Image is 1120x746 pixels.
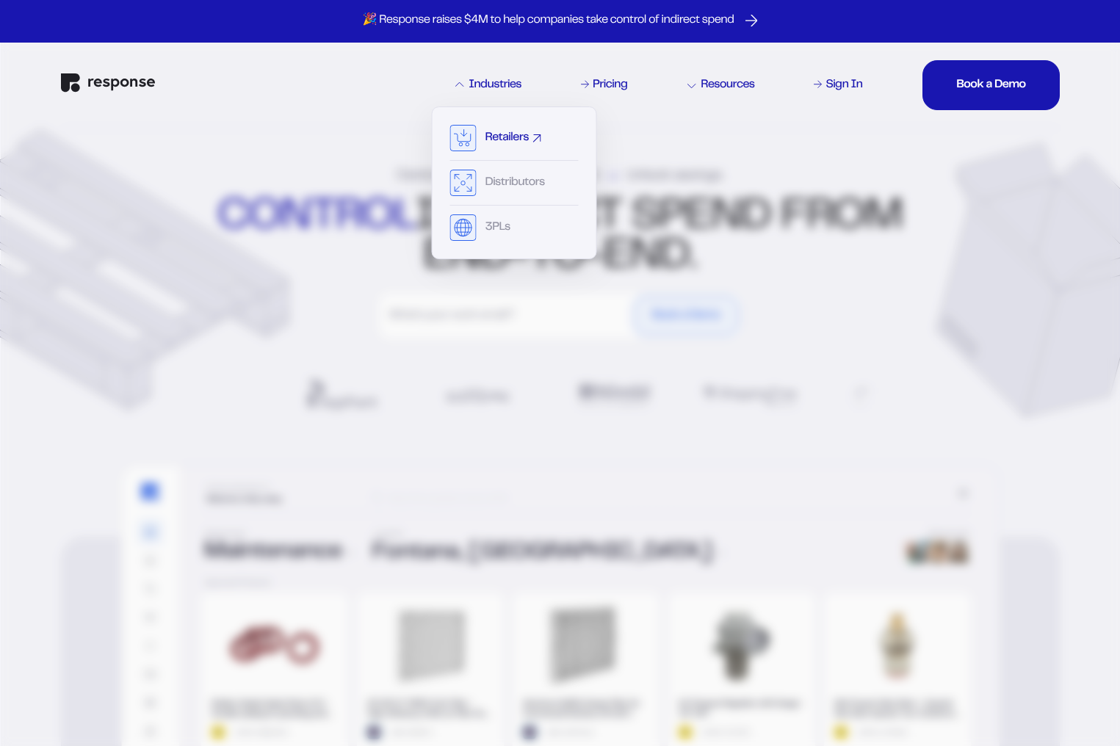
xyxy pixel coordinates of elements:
a: Pricing [579,76,630,94]
input: What's your work email? [382,296,631,336]
button: Book a DemoBook a DemoBook a DemoBook a Demo [922,60,1059,110]
strong: control [217,198,415,236]
div: Retailers [485,132,529,144]
button: Distributors [485,177,557,189]
div: Centralize orders, control spend [397,169,724,184]
div: Book a Demo [956,79,1025,91]
div: Pricing [593,79,627,91]
div: Book a Demo [652,310,720,322]
div: Industries [455,79,521,91]
div: 3PLs [485,222,510,233]
p: 🎉 Response raises $4M to help companies take control of indirect spend [363,13,734,29]
div: Resources [687,79,754,91]
div: Fontana, [GEOGRAPHIC_DATA] [372,542,882,565]
a: Sign In [812,76,865,94]
button: Book a Demo [634,296,738,336]
div: indirect spend from end-to-end. [214,198,906,277]
div: Distributors [485,177,545,189]
img: Response Logo [61,73,155,93]
button: 3PLs [485,222,523,233]
a: Response Home [61,73,155,96]
span: Unlock savings. [626,169,723,184]
div: Sign In [825,79,862,91]
div: Maintenance [204,541,355,565]
button: Retailers [485,132,541,144]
